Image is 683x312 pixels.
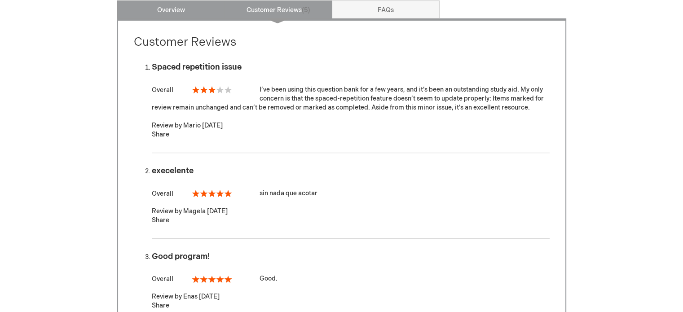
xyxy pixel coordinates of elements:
[152,85,550,112] div: I’ve been using this question bank for a few years, and it’s been an outstanding study aid. My on...
[183,293,198,300] strong: Enas
[152,274,550,283] div: Good.
[302,6,310,14] span: 5
[134,35,236,49] strong: Customer Reviews
[183,122,201,129] strong: Mario
[225,0,332,18] a: Customer Reviews5
[202,122,223,129] time: [DATE]
[152,293,182,300] span: Review by
[117,0,225,18] a: Overview
[199,293,220,300] time: [DATE]
[207,207,228,215] time: [DATE]
[152,275,173,283] span: Overall
[192,190,232,197] div: 100%
[332,0,440,18] a: FAQs
[152,63,550,72] div: Spaced repetition issue
[152,167,550,176] div: execelente
[152,86,173,94] span: Overall
[152,216,169,224] span: Share
[183,207,206,215] strong: Magela
[152,190,173,198] span: Overall
[192,276,232,283] div: 100%
[152,131,169,138] span: Share
[192,86,232,93] div: 60%
[152,207,182,215] span: Review by
[152,189,550,198] div: sin nada que acotar
[152,252,550,261] div: Good program!
[152,302,169,309] span: Share
[152,122,182,129] span: Review by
